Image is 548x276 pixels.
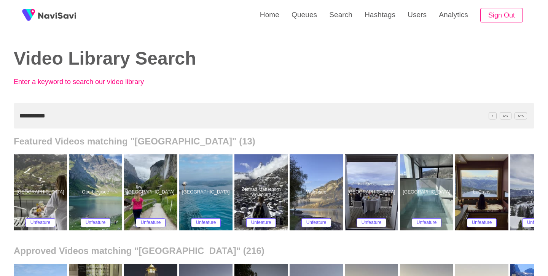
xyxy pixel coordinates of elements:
[301,218,331,227] button: Unfeature
[136,218,166,227] button: Unfeature
[14,78,181,86] p: Enter a keyword to search our video library
[246,218,276,227] button: Unfeature
[14,154,69,230] a: [GEOGRAPHIC_DATA]Hotel Belvedere GrindelwaldUnfeature
[489,112,496,119] span: /
[412,218,442,227] button: Unfeature
[124,154,179,230] a: [GEOGRAPHIC_DATA]Lauterbrunnen ValleyUnfeature
[400,154,455,230] a: [GEOGRAPHIC_DATA]Villars PalaceUnfeature
[38,11,76,19] img: fireSpot
[191,218,221,227] button: Unfeature
[69,154,124,230] a: OberblegiseeOberblegiseeUnfeature
[81,218,111,227] button: Unfeature
[345,154,400,230] a: [GEOGRAPHIC_DATA]Villars PalaceUnfeature
[480,8,523,23] button: Sign Out
[14,136,534,147] h2: Featured Videos matching "[GEOGRAPHIC_DATA]" (13)
[14,246,534,256] h2: Approved Videos matching "[GEOGRAPHIC_DATA]" (216)
[14,49,263,69] h2: Video Library Search
[234,154,290,230] a: Zermatt Matterhorn ViewpointZermatt Matterhorn ViewpointUnfeature
[467,218,497,227] button: Unfeature
[455,154,510,230] a: LeCransLeCransUnfeature
[290,154,345,230] a: WalenseeWalenseeUnfeature
[515,112,527,119] span: C^K
[179,154,234,230] a: [GEOGRAPHIC_DATA]Bürgenstock ResortUnfeature
[25,218,56,227] button: Unfeature
[500,112,512,119] span: C^J
[357,218,387,227] button: Unfeature
[19,6,38,25] img: fireSpot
